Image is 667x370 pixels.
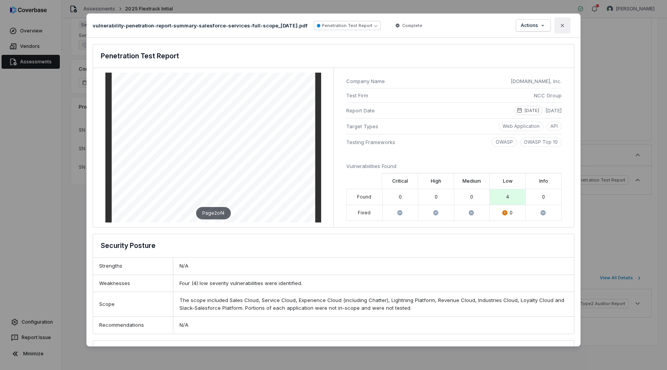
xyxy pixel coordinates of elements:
[431,178,441,184] label: High
[524,139,558,145] p: OWASP Top 10
[462,178,481,184] label: Medium
[173,258,574,275] div: N/A
[173,292,574,316] div: The scope included Sales Cloud, Service Cloud, Experience Cloud (including Chatter), Lightning Pl...
[346,77,504,85] span: Company Name
[346,122,493,130] span: Target Types
[525,107,539,114] p: [DATE]
[179,280,568,287] div: Four (4) low severity vulnerabilities were identified.
[346,138,486,146] span: Testing Frameworks
[93,317,173,334] div: Recommendations
[496,139,513,145] p: OWASP
[346,107,508,114] span: Report Date
[435,194,438,200] div: 0
[516,20,550,31] button: Actions
[358,210,371,216] div: Fixed
[173,317,574,334] div: N/A
[101,51,179,61] h3: Penetration Test Report
[93,292,173,316] div: Scope
[93,22,308,29] p: vulnerability-penetration-report-summary-salesforce-services-full-scope_[DATE].pdf
[196,207,231,219] div: Page 2 of 4
[392,178,408,184] label: Critical
[534,92,562,99] span: NCC Group
[506,194,509,200] div: 4
[357,194,371,200] div: Found
[503,178,513,184] label: Low
[314,21,381,30] button: Penetration Test Report
[93,275,173,292] div: Weaknesses
[470,194,473,200] div: 0
[402,22,422,29] span: Complete
[346,92,528,99] span: Test Firm
[542,194,545,200] div: 0
[503,210,513,216] div: 0
[539,178,548,184] label: Info
[545,107,562,115] span: [DATE]
[101,240,156,251] h3: Security Posture
[346,163,396,169] span: Vulnerabilities Found
[399,194,402,200] div: 0
[511,77,562,85] span: [DOMAIN_NAME], Inc.
[93,258,173,275] div: Strengths
[521,22,538,29] span: Actions
[550,123,558,129] p: API
[503,123,540,129] p: Web Application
